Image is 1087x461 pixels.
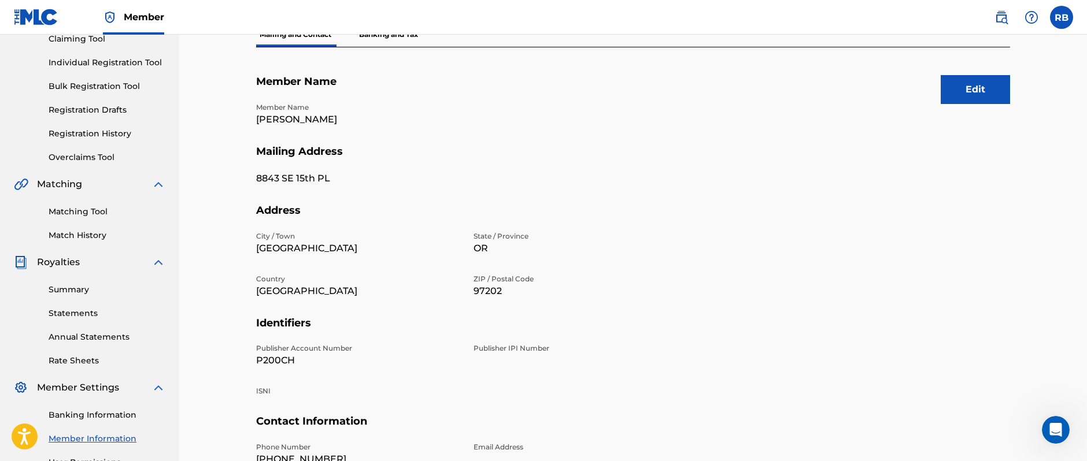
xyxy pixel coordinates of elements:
img: MLC Logo [14,9,58,25]
p: Phone Number [256,442,460,452]
iframe: Intercom live chat [1042,416,1070,444]
p: State / Province [474,231,677,241]
p: 8843 SE 15th PL [256,172,460,185]
span: Matching [37,177,82,191]
p: Publisher IPI Number [474,343,677,354]
h5: Address [256,204,1010,231]
button: Edit [941,75,1010,104]
img: search [994,10,1008,24]
p: Mailing and Contact [256,23,335,47]
img: Member Settings [14,381,28,395]
img: expand [151,255,165,269]
p: ZIP / Postal Code [474,274,677,284]
h5: Mailing Address [256,145,1010,172]
p: Country [256,274,460,284]
a: Individual Registration Tool [49,57,165,69]
p: [GEOGRAPHIC_DATA] [256,284,460,298]
a: Registration Drafts [49,104,165,116]
img: Top Rightsholder [103,10,117,24]
p: Member Name [256,102,460,113]
a: Public Search [990,6,1013,29]
a: Matching Tool [49,206,165,218]
p: P200CH [256,354,460,367]
span: Member Settings [37,381,119,395]
a: Claiming Tool [49,33,165,45]
img: Royalties [14,255,28,269]
span: Member [124,10,164,24]
p: Banking and Tax [356,23,422,47]
p: Publisher Account Number [256,343,460,354]
p: [PERSON_NAME] [256,113,460,127]
p: OR [474,241,677,255]
p: Email Address [474,442,677,452]
a: Registration History [49,128,165,140]
p: 97202 [474,284,677,298]
span: Royalties [37,255,80,269]
p: ISNI [256,386,460,396]
a: Statements [49,307,165,319]
h5: Member Name [256,75,1010,102]
p: [GEOGRAPHIC_DATA] [256,241,460,255]
a: Bulk Registration Tool [49,80,165,92]
a: Match History [49,229,165,241]
img: Matching [14,177,28,191]
p: City / Town [256,231,460,241]
h5: Contact Information [256,415,1010,442]
a: Member Information [49,433,165,445]
a: Annual Statements [49,331,165,343]
h5: Identifiers [256,317,1010,344]
img: expand [151,177,165,191]
img: help [1025,10,1038,24]
div: User Menu [1050,6,1073,29]
a: Banking Information [49,409,165,421]
a: Rate Sheets [49,355,165,367]
a: Summary [49,284,165,296]
img: expand [151,381,165,395]
a: Overclaims Tool [49,151,165,163]
div: Help [1020,6,1043,29]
